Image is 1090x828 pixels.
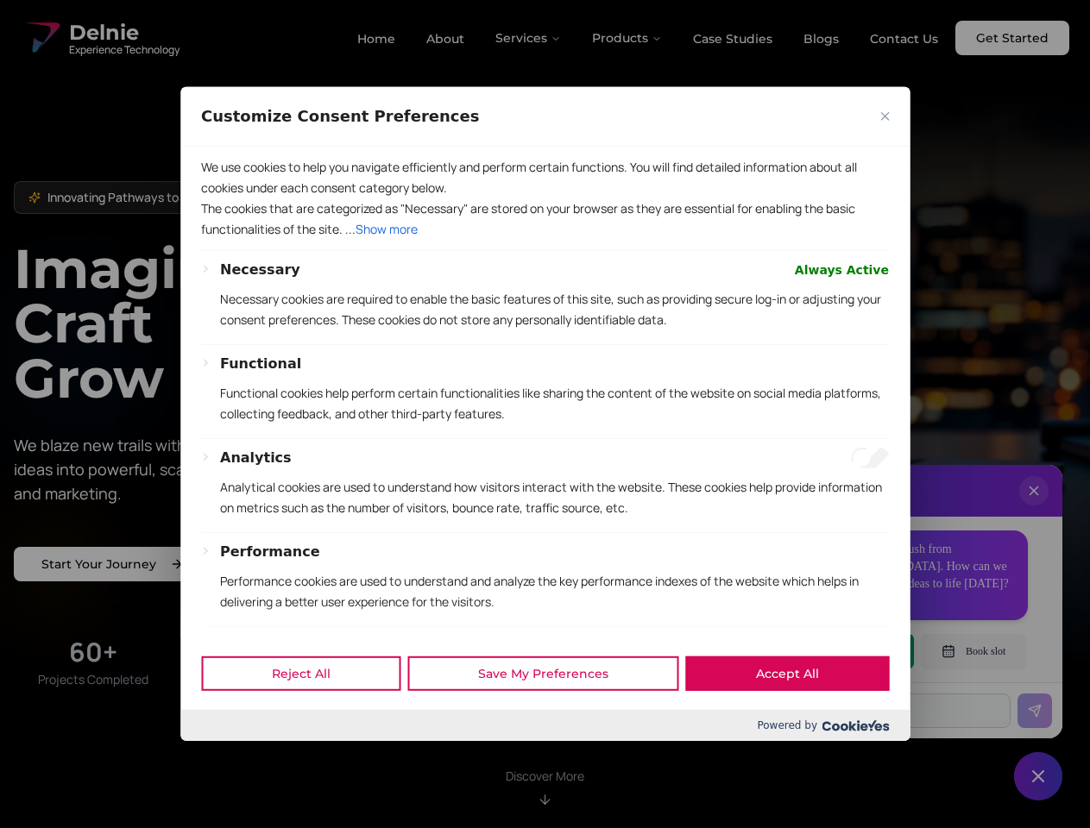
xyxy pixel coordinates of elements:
[220,477,889,518] p: Analytical cookies are used to understand how visitors interact with the website. These cookies h...
[220,542,320,562] button: Performance
[220,289,889,330] p: Necessary cookies are required to enable the basic features of this site, such as providing secur...
[201,157,889,198] p: We use cookies to help you navigate efficiently and perform certain functions. You will find deta...
[851,448,889,468] input: Enable Analytics
[220,383,889,424] p: Functional cookies help perform certain functionalities like sharing the content of the website o...
[685,656,889,691] button: Accept All
[220,354,301,374] button: Functional
[356,219,418,240] button: Show more
[201,656,400,691] button: Reject All
[220,260,300,280] button: Necessary
[220,448,292,468] button: Analytics
[201,198,889,240] p: The cookies that are categorized as "Necessary" are stored on your browser as they are essential ...
[822,720,889,731] img: Cookieyes logo
[795,260,889,280] span: Always Active
[180,710,910,741] div: Powered by
[201,106,479,127] span: Customize Consent Preferences
[407,656,678,691] button: Save My Preferences
[220,571,889,612] p: Performance cookies are used to understand and analyze the key performance indexes of the website...
[880,112,889,121] img: Close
